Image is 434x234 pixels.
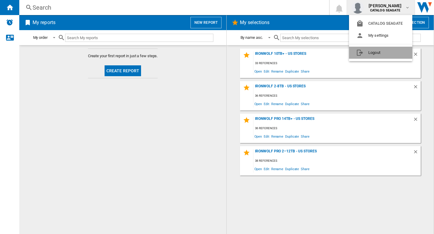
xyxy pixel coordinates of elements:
[349,47,412,59] button: Logout
[349,17,412,30] button: CATALOG SEAGATE
[349,30,412,42] button: My settings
